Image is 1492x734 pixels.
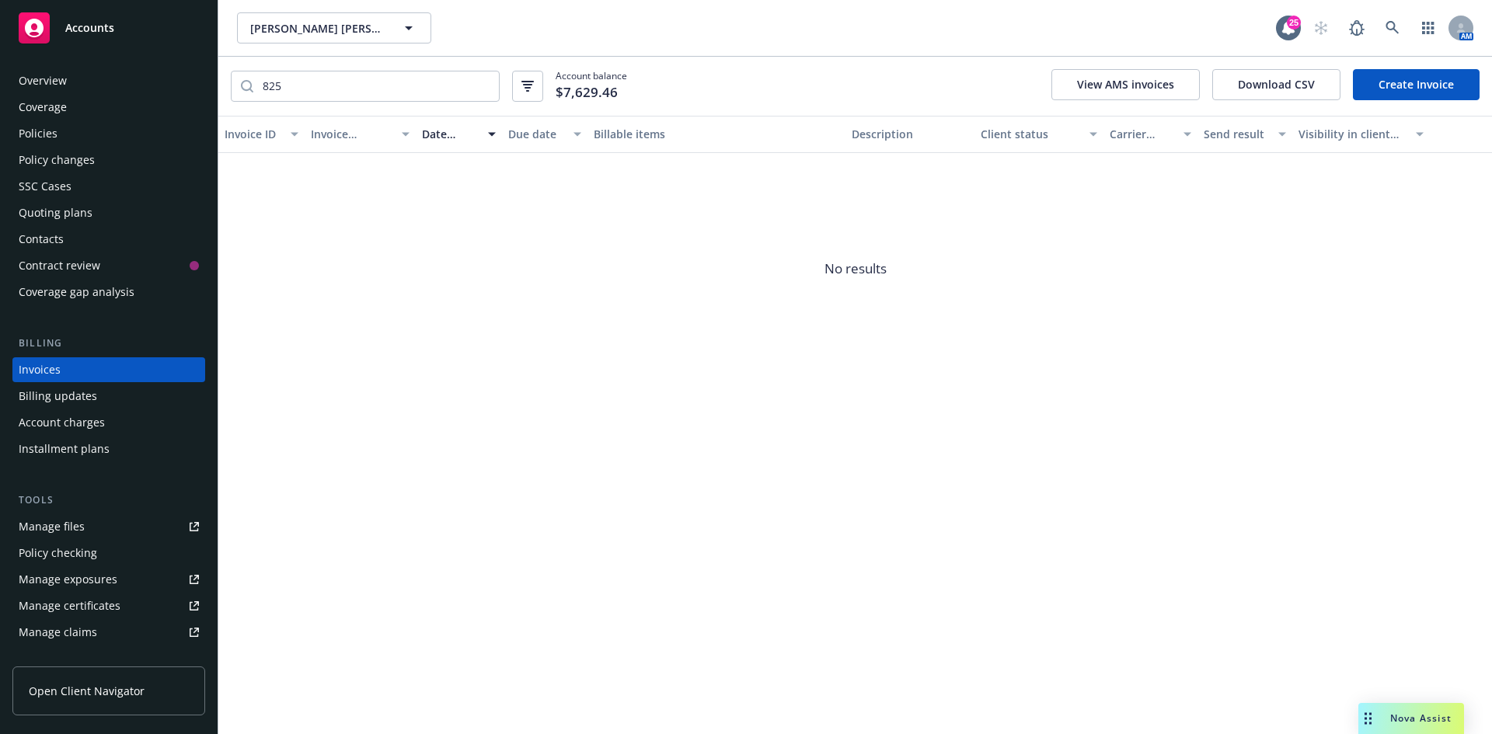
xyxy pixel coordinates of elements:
a: Overview [12,68,205,93]
a: Policy changes [12,148,205,172]
a: Policy checking [12,541,205,565]
a: Create Invoice [1353,69,1480,100]
button: Nova Assist [1358,703,1464,734]
button: View AMS invoices [1051,69,1200,100]
div: SSC Cases [19,174,71,199]
div: Policies [19,121,58,146]
span: $7,629.46 [556,82,618,103]
div: Installment plans [19,437,110,461]
button: Due date [502,116,588,153]
button: Visibility in client dash [1292,116,1430,153]
a: Manage files [12,514,205,539]
div: Due date [508,126,565,142]
div: Policy changes [19,148,95,172]
button: Client status [974,116,1103,153]
div: Carrier status [1110,126,1175,142]
button: Billable items [587,116,845,153]
span: No results [218,153,1492,386]
button: Download CSV [1212,69,1340,100]
div: Billing updates [19,384,97,409]
div: Manage claims [19,620,97,645]
a: Report a Bug [1341,12,1372,43]
a: Contract review [12,253,205,278]
div: Manage exposures [19,567,117,592]
div: Invoices [19,357,61,382]
button: Date issued [416,116,502,153]
a: Manage exposures [12,567,205,592]
div: Invoice amount [311,126,393,142]
div: Drag to move [1358,703,1378,734]
a: Accounts [12,6,205,50]
div: Client status [981,126,1080,142]
div: Overview [19,68,67,93]
a: Switch app [1413,12,1444,43]
span: Nova Assist [1390,711,1452,725]
div: Contacts [19,227,64,252]
div: Description [852,126,968,142]
div: Account charges [19,410,105,435]
div: Manage BORs [19,646,92,671]
button: Invoice amount [305,116,417,153]
div: Quoting plans [19,200,92,225]
span: Open Client Navigator [29,683,145,699]
a: Manage claims [12,620,205,645]
button: Invoice ID [218,116,305,153]
div: Date issued [422,126,479,142]
div: Coverage [19,95,67,120]
div: Billing [12,336,205,351]
a: Coverage [12,95,205,120]
button: Description [845,116,974,153]
a: Invoices [12,357,205,382]
button: [PERSON_NAME] [PERSON_NAME] & Associates, Inc. [237,12,431,43]
a: Quoting plans [12,200,205,225]
div: Manage files [19,514,85,539]
a: Installment plans [12,437,205,461]
a: SSC Cases [12,174,205,199]
div: Contract review [19,253,100,278]
button: Send result [1197,116,1292,153]
svg: Search [241,80,253,92]
div: Visibility in client dash [1299,126,1407,142]
div: Manage certificates [19,593,120,618]
a: Billing updates [12,384,205,409]
div: 25 [1287,14,1301,28]
div: Tools [12,492,205,508]
span: [PERSON_NAME] [PERSON_NAME] & Associates, Inc. [250,20,385,37]
a: Policies [12,121,205,146]
a: Account charges [12,410,205,435]
span: Account balance [556,69,627,103]
div: Send result [1204,126,1269,142]
a: Contacts [12,227,205,252]
div: Billable items [594,126,839,142]
span: Accounts [65,22,114,34]
input: Filter by keyword... [253,71,499,101]
a: Start snowing [1305,12,1337,43]
a: Manage BORs [12,646,205,671]
div: Policy checking [19,541,97,565]
div: Coverage gap analysis [19,280,134,304]
div: Invoice ID [225,126,281,142]
a: Search [1377,12,1408,43]
button: Carrier status [1103,116,1198,153]
a: Manage certificates [12,593,205,618]
a: Coverage gap analysis [12,280,205,304]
